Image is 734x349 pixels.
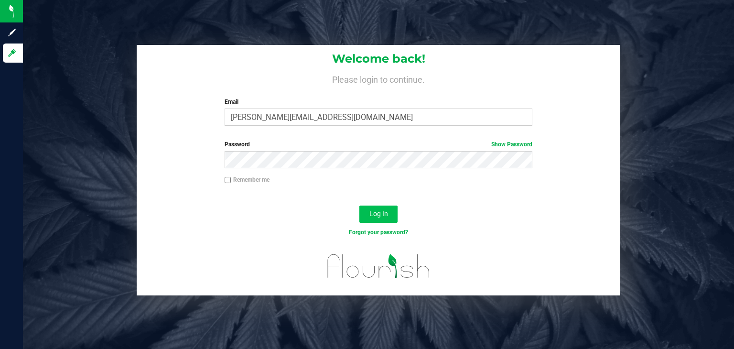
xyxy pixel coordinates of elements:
img: flourish_logo.svg [318,247,439,285]
span: Log In [369,210,388,218]
a: Forgot your password? [349,229,408,236]
h4: Please login to continue. [137,73,620,84]
input: Remember me [225,177,231,184]
button: Log In [359,206,398,223]
a: Show Password [491,141,532,148]
h1: Welcome back! [137,53,620,65]
label: Email [225,98,533,106]
span: Password [225,141,250,148]
label: Remember me [225,175,270,184]
inline-svg: Log in [7,48,17,58]
inline-svg: Sign up [7,28,17,37]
